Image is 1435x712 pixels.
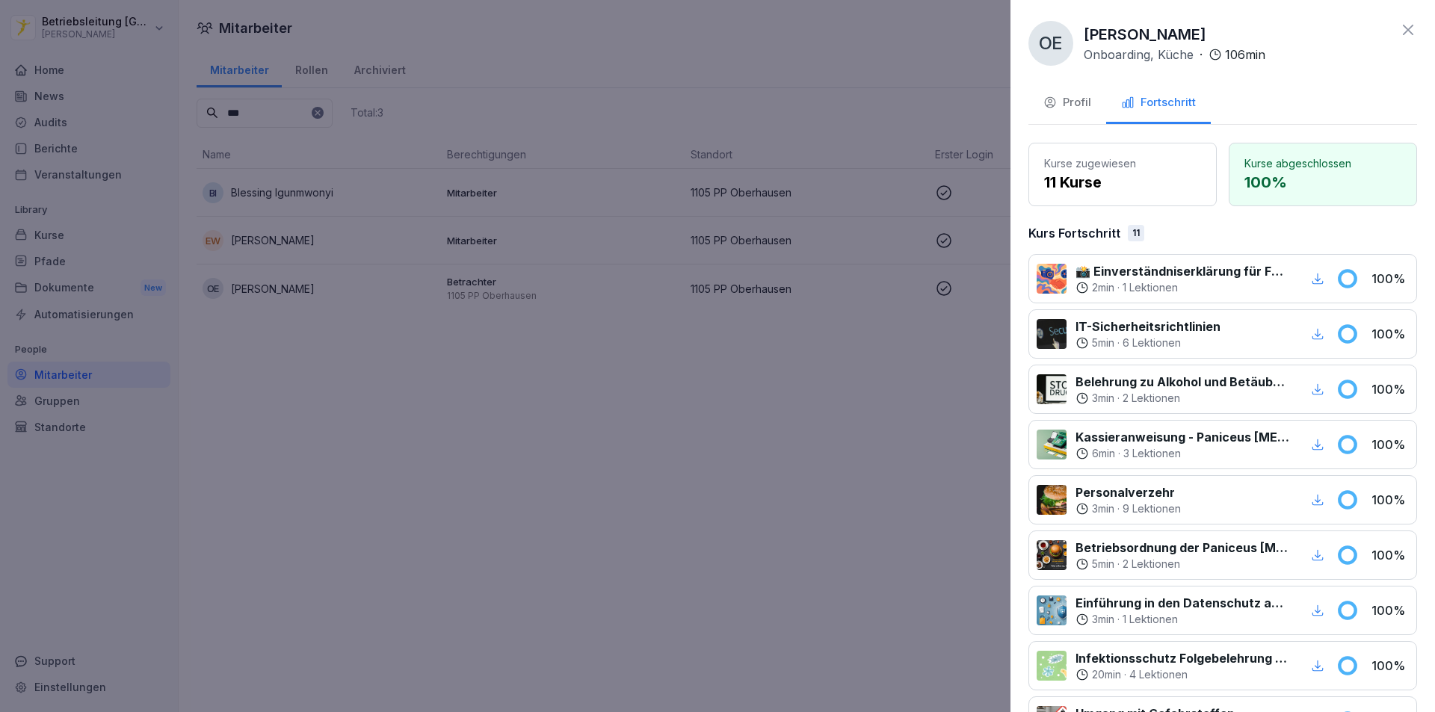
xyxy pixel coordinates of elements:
[1076,391,1290,406] div: ·
[1371,491,1409,509] p: 100 %
[1092,612,1114,627] p: 3 min
[1371,546,1409,564] p: 100 %
[1076,483,1181,501] p: Personalverzehr
[1028,224,1120,242] p: Kurs Fortschritt
[1092,280,1114,295] p: 2 min
[1092,667,1121,682] p: 20 min
[1084,23,1206,46] p: [PERSON_NAME]
[1123,446,1181,461] p: 3 Lektionen
[1084,46,1265,64] div: ·
[1092,557,1114,572] p: 5 min
[1076,318,1220,335] p: IT-Sicherheitsrichtlinien
[1076,262,1290,280] p: 📸 Einverständniserklärung für Foto- und Videonutzung
[1371,270,1409,288] p: 100 %
[1371,436,1409,453] p: 100 %
[1084,46,1194,64] p: Onboarding, Küche
[1076,539,1290,557] p: Betriebsordnung der Paniceus [MEDICAL_DATA] Systemzentrale
[1076,612,1290,627] div: ·
[1076,594,1290,612] p: Einführung in den Datenschutz am Arbeitsplatz nach Art. 13 ff. DSGVO
[1076,501,1181,516] div: ·
[1044,155,1201,171] p: Kurse zugewiesen
[1076,373,1290,391] p: Belehrung zu Alkohol und Betäubungsmitteln am Arbeitsplatz
[1371,325,1409,343] p: 100 %
[1123,280,1178,295] p: 1 Lektionen
[1371,380,1409,398] p: 100 %
[1106,84,1211,124] button: Fortschritt
[1128,225,1144,241] div: 11
[1076,667,1290,682] div: ·
[1092,391,1114,406] p: 3 min
[1371,657,1409,675] p: 100 %
[1123,391,1180,406] p: 2 Lektionen
[1225,46,1265,64] p: 106 min
[1076,428,1290,446] p: Kassieranweisung - Paniceus [MEDICAL_DATA] Systemzentrale GmbH
[1092,335,1114,350] p: 5 min
[1076,557,1290,572] div: ·
[1092,501,1114,516] p: 3 min
[1076,446,1290,461] div: ·
[1123,501,1181,516] p: 9 Lektionen
[1092,446,1115,461] p: 6 min
[1121,94,1196,111] div: Fortschritt
[1123,557,1180,572] p: 2 Lektionen
[1244,155,1401,171] p: Kurse abgeschlossen
[1028,21,1073,66] div: OE
[1076,649,1290,667] p: Infektionsschutz Folgebelehrung (nach §43 IfSG)
[1123,612,1178,627] p: 1 Lektionen
[1129,667,1188,682] p: 4 Lektionen
[1043,94,1091,111] div: Profil
[1371,601,1409,619] p: 100 %
[1244,171,1401,194] p: 100 %
[1028,84,1106,124] button: Profil
[1044,171,1201,194] p: 11 Kurse
[1123,335,1181,350] p: 6 Lektionen
[1076,335,1220,350] div: ·
[1076,280,1290,295] div: ·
